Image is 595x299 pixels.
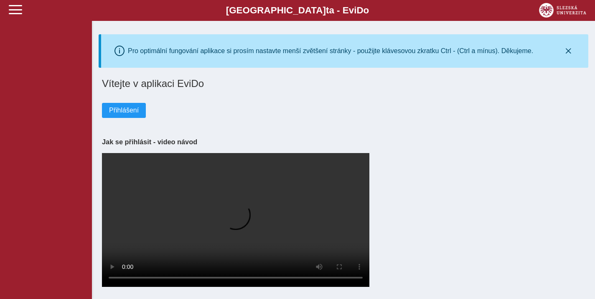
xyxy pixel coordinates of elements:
[102,153,369,287] video: Your browser does not support the video tag.
[364,5,369,15] span: o
[102,103,146,118] button: Přihlášení
[356,5,363,15] span: D
[25,5,570,16] b: [GEOGRAPHIC_DATA] a - Evi
[102,78,585,89] h1: Vítejte v aplikaci EviDo
[539,3,586,18] img: logo_web_su.png
[102,138,585,146] h3: Jak se přihlásit - video návod
[109,107,139,114] span: Přihlášení
[326,5,329,15] span: t
[128,47,533,55] div: Pro optimální fungování aplikace si prosím nastavte menší zvětšení stránky - použijte klávesovou ...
